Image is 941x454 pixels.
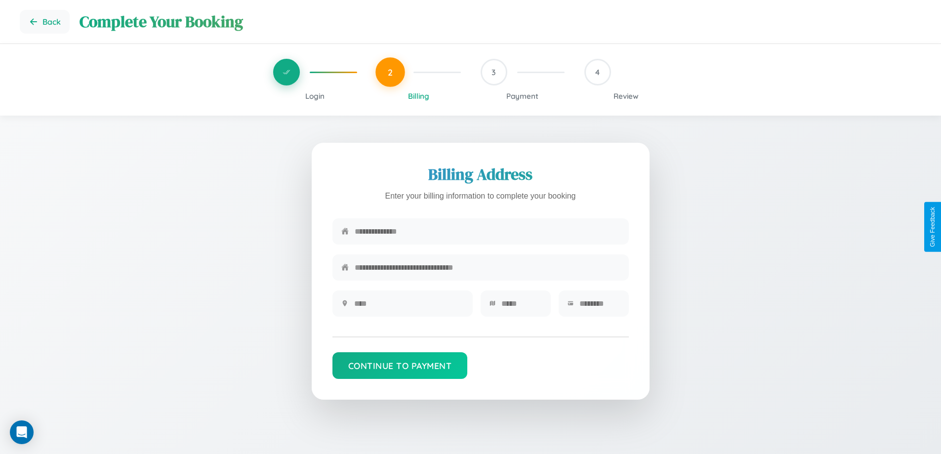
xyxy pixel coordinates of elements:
span: Billing [408,91,429,101]
h2: Billing Address [332,164,629,185]
div: Give Feedback [929,207,936,247]
button: Go back [20,10,70,34]
span: Login [305,91,325,101]
span: 2 [388,67,393,78]
p: Enter your billing information to complete your booking [332,189,629,204]
span: 3 [491,67,496,77]
div: Open Intercom Messenger [10,420,34,444]
span: Payment [506,91,538,101]
span: 4 [595,67,600,77]
span: Review [614,91,639,101]
button: Continue to Payment [332,352,468,379]
h1: Complete Your Booking [80,11,921,33]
